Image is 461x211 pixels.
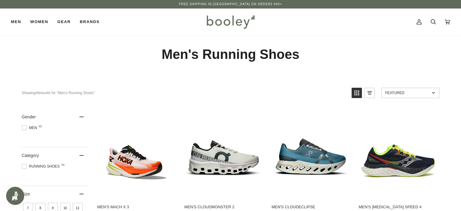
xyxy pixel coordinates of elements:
span: Size [22,192,30,196]
img: Hoka Men's Mach X 3 White / Neon Tangerine - Booley Galway [96,114,177,194]
h1: Men's Running Shoes [22,46,439,63]
span: Gender [22,114,36,119]
span: 46 [61,164,65,167]
span: Gear [57,19,71,25]
span: Men's Cloudeclipse [272,204,350,210]
p: Free Shipping in [GEOGRAPHIC_DATA] on Orders €50+ [179,2,282,7]
span: Men [22,125,39,131]
span: Men's Mach X 3 [97,204,176,210]
span: Category [22,153,39,158]
span: Running Shoes [22,164,62,169]
span: Brands [80,19,99,25]
span: 46 [38,125,42,128]
div: Showing results for "Men's Running Shoes" [22,88,347,98]
a: Sort options [381,88,439,98]
img: On Running Men's Cloudmonster 2 White / Frost - Booley Galway [183,114,264,194]
img: Booley [204,13,257,31]
a: View grid mode [352,88,362,98]
span: Women [30,19,48,25]
span: Men's [MEDICAL_DATA] Speed 4 [359,204,437,210]
span: Featured [385,91,430,95]
a: Brands [75,9,104,35]
span: Men's Cloudmonster 2 [184,204,263,210]
a: Gear [53,9,75,35]
a: Men [11,9,26,35]
iframe: Button to open loyalty program pop-up [6,187,24,205]
img: On Running Men's Cloudeclipse Niagara / Ivory - Booley Galway [271,114,351,194]
b: 46 [36,91,40,95]
img: Saucony Endorphin Speed 4 Navy / Pepper - Booley Galway [358,114,438,194]
a: View list mode [364,88,375,98]
a: Women [26,9,53,35]
span: Men [11,19,21,25]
